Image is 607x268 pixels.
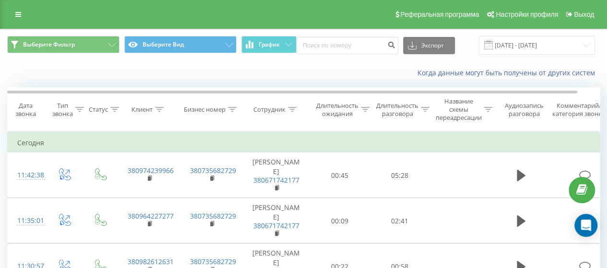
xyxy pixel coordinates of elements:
font: Длительность разговора [376,101,418,118]
a: 380671742177 [253,175,299,185]
font: Сегодня [17,138,44,147]
font: 11:35:01 [17,216,44,225]
button: График [241,36,297,53]
button: Экспорт [403,37,455,54]
font: Выберите Фильтр [23,40,75,48]
font: Когда данные могут быть получены от других систем [417,68,595,77]
a: Когда данные могут быть получены от других систем [417,68,600,77]
font: Сотрудник [253,105,286,114]
a: 380735682729 [190,211,236,221]
font: Реферальная программа [400,11,479,18]
a: 380735682729 [190,166,236,175]
font: Выберите Вид [143,40,184,48]
input: Поиск по номеру [297,37,398,54]
a: 380964227277 [128,211,174,221]
font: График [259,40,280,48]
font: Бизнес номер [184,105,226,114]
a: 380735682729 [190,257,236,266]
font: 11:42:38 [17,170,44,179]
font: Выход [574,11,594,18]
a: 380974239966 [128,166,174,175]
font: [PERSON_NAME] [252,248,300,267]
font: Тип звонка [52,101,73,118]
font: Экспорт [421,41,444,49]
font: Настройки профиля [496,11,558,18]
font: Клиент [131,105,153,114]
font: Комментарий/категория звонка [552,101,605,118]
button: Выберите Вид [124,36,237,53]
font: 05:28 [391,171,408,180]
font: Аудиозапись разговора [504,101,543,118]
font: [PERSON_NAME] [252,203,300,221]
font: Статус [89,105,108,114]
div: Открытый Интерком Мессенджер [574,214,597,237]
font: 00:09 [331,216,348,225]
a: 380982612631 [128,257,174,266]
font: [PERSON_NAME] [252,157,300,176]
button: Выберите Фильтр [7,36,119,53]
font: Дата звонка [15,101,36,118]
a: 380671742177 [253,221,299,230]
font: Длительность ожидания [316,101,358,118]
font: 02:41 [391,216,408,225]
font: 00:45 [331,171,348,180]
font: Название схемы переадресации [435,97,481,122]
